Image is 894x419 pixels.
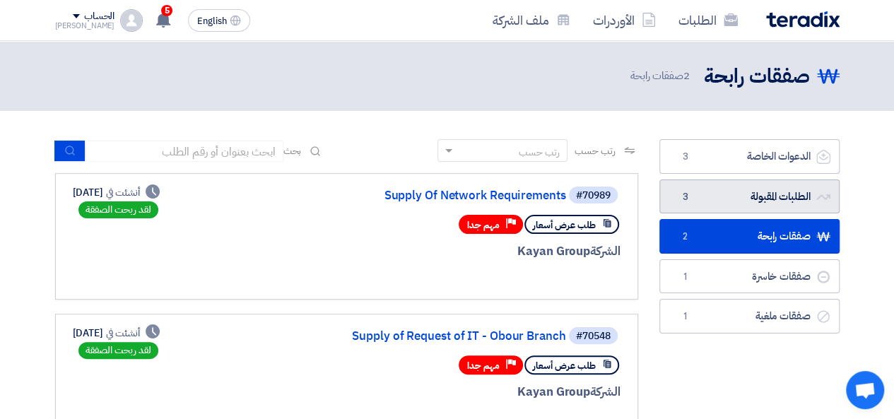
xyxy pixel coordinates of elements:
a: Supply of Request of IT - Obour Branch [283,330,566,343]
input: ابحث بعنوان أو رقم الطلب [86,141,283,162]
div: #70989 [576,191,611,201]
div: لقد ربحت الصفقة [78,201,158,218]
span: 3 [677,190,694,204]
div: لقد ربحت الصفقة [78,342,158,359]
span: 1 [677,309,694,324]
span: طلب عرض أسعار [533,359,596,372]
span: 3 [677,150,694,164]
a: صفقات رابحة2 [659,219,840,254]
span: مهم جدا [467,359,500,372]
div: Kayan Group [281,383,620,401]
span: أنشئت في [106,326,140,341]
div: #70548 [576,331,611,341]
span: الشركة [590,242,620,260]
h2: صفقات رابحة [704,63,810,90]
a: صفقات ملغية1 [659,299,840,334]
a: ملف الشركة [481,4,582,37]
a: صفقات خاسرة1 [659,259,840,294]
div: الحساب [84,11,114,23]
img: Teradix logo [766,11,840,28]
span: 5 [161,5,172,16]
span: طلب عرض أسعار [533,218,596,232]
span: English [197,16,227,26]
div: Open chat [846,371,884,409]
span: 2 [677,230,694,244]
img: profile_test.png [120,9,143,32]
a: الدعوات الخاصة3 [659,139,840,174]
a: الطلبات [667,4,749,37]
span: صفقات رابحة [630,68,693,84]
span: بحث [283,143,302,158]
div: [DATE] [73,185,160,200]
button: English [188,9,250,32]
span: 1 [677,270,694,284]
span: الشركة [590,383,620,401]
a: الأوردرات [582,4,667,37]
span: 2 [683,68,690,83]
span: أنشئت في [106,185,140,200]
span: رتب حسب [575,143,615,158]
span: مهم جدا [467,218,500,232]
div: [DATE] [73,326,160,341]
div: رتب حسب [519,145,560,160]
div: [PERSON_NAME] [55,22,115,30]
a: الطلبات المقبولة3 [659,179,840,214]
div: Kayan Group [281,242,620,261]
a: Supply Of Network Requirements [283,189,566,202]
